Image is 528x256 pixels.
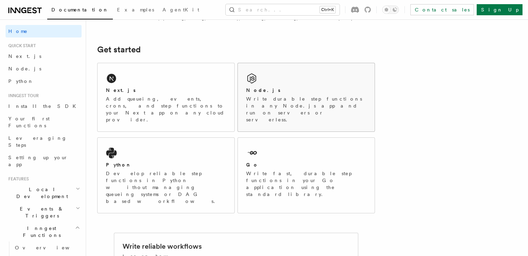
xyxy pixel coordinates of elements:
[8,78,34,84] span: Python
[6,25,82,37] a: Home
[117,7,154,12] span: Examples
[6,132,82,151] a: Leveraging Steps
[246,87,280,94] h2: Node.js
[6,183,82,203] button: Local Development
[6,186,76,200] span: Local Development
[106,161,132,168] h2: Python
[6,176,29,182] span: Features
[8,116,50,128] span: Your first Functions
[6,75,82,87] a: Python
[320,6,335,13] kbd: Ctrl+K
[12,241,82,254] a: Overview
[97,137,235,213] a: PythonDevelop reliable step functions in Python without managing queueing systems or DAG based wo...
[246,161,259,168] h2: Go
[123,241,202,251] h2: Write reliable workflows
[15,245,86,250] span: Overview
[158,2,203,19] a: AgentKit
[8,155,68,167] span: Setting up your app
[477,4,522,15] a: Sign Up
[97,45,141,54] a: Get started
[237,137,375,213] a: GoWrite fast, durable step functions in your Go application using the standard library.
[8,135,67,148] span: Leveraging Steps
[6,62,82,75] a: Node.js
[6,225,75,239] span: Inngest Functions
[106,95,226,123] p: Add queueing, events, crons, and step functions to your Next app on any cloud provider.
[246,170,366,198] p: Write fast, durable step functions in your Go application using the standard library.
[6,222,82,241] button: Inngest Functions
[410,4,474,15] a: Contact sales
[97,63,235,132] a: Next.jsAdd queueing, events, crons, and step functions to your Next app on any cloud provider.
[6,43,36,49] span: Quick start
[162,7,199,12] span: AgentKit
[226,4,340,15] button: Search...Ctrl+K
[47,2,113,19] a: Documentation
[113,2,158,19] a: Examples
[246,95,366,123] p: Write durable step functions in any Node.js app and run on servers or serverless.
[8,28,28,35] span: Home
[8,53,41,59] span: Next.js
[6,93,39,99] span: Inngest tour
[106,87,136,94] h2: Next.js
[237,63,375,132] a: Node.jsWrite durable step functions in any Node.js app and run on servers or serverless.
[6,100,82,112] a: Install the SDK
[6,203,82,222] button: Events & Triggers
[382,6,399,14] button: Toggle dark mode
[8,66,41,71] span: Node.js
[6,151,82,171] a: Setting up your app
[6,50,82,62] a: Next.js
[6,112,82,132] a: Your first Functions
[51,7,109,12] span: Documentation
[8,103,80,109] span: Install the SDK
[106,170,226,205] p: Develop reliable step functions in Python without managing queueing systems or DAG based workflows.
[6,205,76,219] span: Events & Triggers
